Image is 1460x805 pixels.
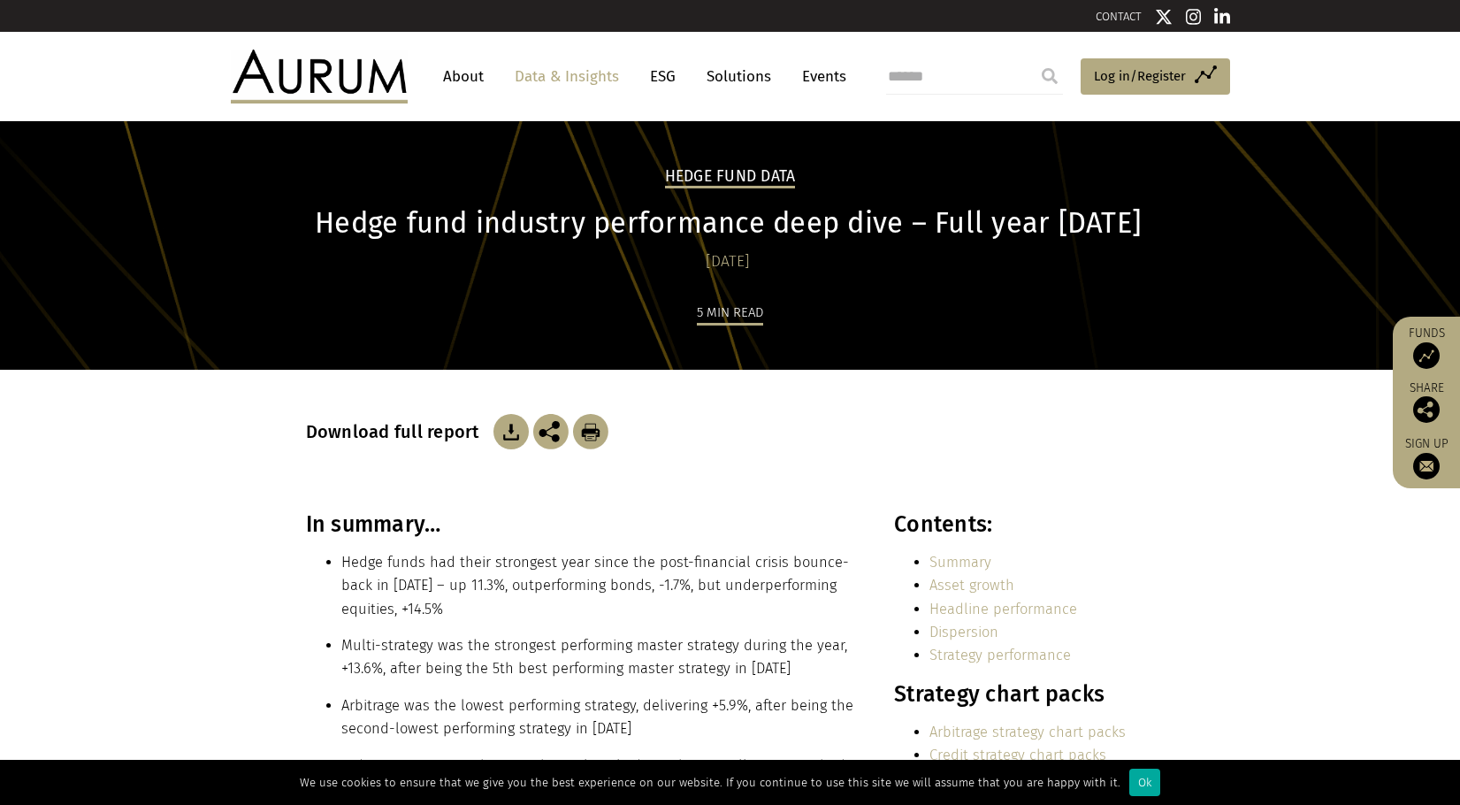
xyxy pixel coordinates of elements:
img: Instagram icon [1186,8,1202,26]
a: Events [793,60,846,93]
a: Headline performance [929,601,1077,617]
a: Credit strategy chart packs [929,747,1106,763]
a: Data & Insights [506,60,628,93]
a: Summary [929,554,991,571]
li: Multi-strategy was the strongest performing master strategy during the year, +13.6%, after being ... [341,634,856,681]
h3: In summary… [306,511,856,538]
div: Ok [1129,769,1160,796]
input: Submit [1032,58,1067,94]
img: Share this post [1413,396,1440,423]
li: Industry AUM grew. This growth was largely driven by P&L; all strategies had negative net flows e... [341,755,856,801]
img: Share this post [533,414,569,449]
img: Sign up to our newsletter [1413,453,1440,479]
img: Download Article [573,414,608,449]
a: Sign up [1402,436,1451,479]
div: 5 min read [697,302,763,326]
h1: Hedge fund industry performance deep dive – Full year [DATE] [306,206,1150,241]
h3: Strategy chart packs [894,681,1150,708]
img: Access Funds [1413,342,1440,369]
li: Hedge funds had their strongest year since the post-financial crisis bounce-back in [DATE] – up 1... [341,551,856,621]
img: Download Article [493,414,529,449]
a: Arbitrage strategy chart packs [929,724,1126,740]
h2: Hedge Fund Data [665,167,796,188]
span: Log in/Register [1094,65,1186,87]
a: Asset growth [929,577,1014,594]
a: Log in/Register [1081,58,1230,96]
a: ESG [641,60,684,93]
img: Aurum [231,50,408,103]
a: About [434,60,493,93]
img: Linkedin icon [1214,8,1230,26]
li: Arbitrage was the lowest performing strategy, delivering +5.9%, after being the second-lowest per... [341,694,856,741]
h3: Contents: [894,511,1150,538]
div: Share [1402,382,1451,423]
h3: Download full report [306,421,489,442]
a: Dispersion [929,624,998,640]
a: CONTACT [1096,10,1142,23]
img: Twitter icon [1155,8,1173,26]
a: Solutions [698,60,780,93]
a: Funds [1402,326,1451,369]
a: Strategy performance [929,647,1071,663]
div: [DATE] [306,249,1150,274]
